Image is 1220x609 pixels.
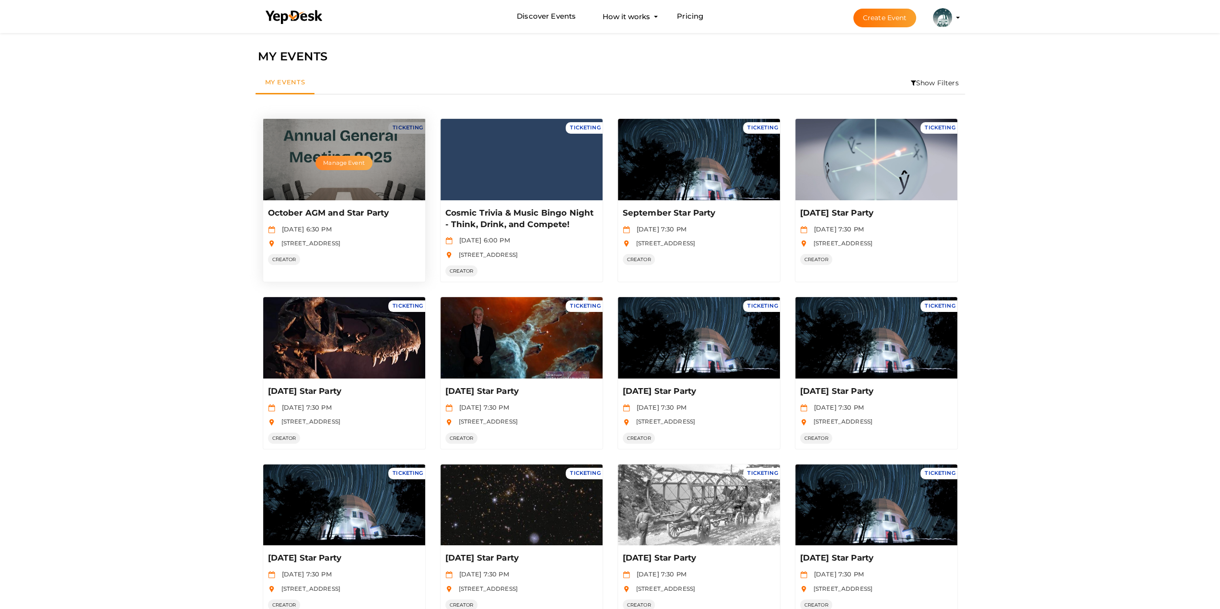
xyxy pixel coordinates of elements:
[933,8,952,27] img: KH323LD6_small.jpeg
[277,585,340,592] span: [STREET_ADDRESS]
[445,265,478,276] span: CREATOR
[268,586,275,593] img: location.svg
[277,240,340,247] span: [STREET_ADDRESS]
[623,586,630,593] img: location.svg
[268,404,275,412] img: calendar.svg
[809,570,864,578] span: [DATE] 7:30 PM
[677,8,703,25] a: Pricing
[600,8,653,25] button: How it works
[445,237,453,244] img: calendar.svg
[800,552,950,564] p: [DATE] Star Party
[800,254,833,265] span: CREATOR
[265,78,305,86] span: My Events
[623,571,630,578] img: calendar.svg
[631,240,695,247] span: [STREET_ADDRESS]
[268,207,418,219] p: October AGM and Star Party
[256,72,315,94] a: My Events
[454,236,510,244] span: [DATE] 6:00 PM
[268,571,275,578] img: calendar.svg
[800,404,807,412] img: calendar.svg
[623,433,655,444] span: CREATOR
[277,403,332,411] span: [DATE] 7:30 PM
[268,419,275,426] img: location.svg
[258,47,963,66] div: MY EVENTS
[809,585,872,592] span: [STREET_ADDRESS]
[445,419,453,426] img: location.svg
[623,419,630,426] img: location.svg
[445,404,453,412] img: calendar.svg
[268,254,301,265] span: CREATOR
[800,433,833,444] span: CREATOR
[623,226,630,233] img: calendar.svg
[517,8,576,25] a: Discover Events
[623,552,772,564] p: [DATE] Star Party
[800,571,807,578] img: calendar.svg
[632,570,686,578] span: [DATE] 7:30 PM
[315,156,372,170] button: Manage Event
[454,403,509,411] span: [DATE] 7:30 PM
[277,418,340,425] span: [STREET_ADDRESS]
[623,254,655,265] span: CREATOR
[800,419,807,426] img: location.svg
[631,418,695,425] span: [STREET_ADDRESS]
[623,386,772,397] p: [DATE] Star Party
[445,386,595,397] p: [DATE] Star Party
[800,207,950,219] p: [DATE] Star Party
[631,585,695,592] span: [STREET_ADDRESS]
[268,433,301,444] span: CREATOR
[445,252,453,259] img: location.svg
[445,433,478,444] span: CREATOR
[277,570,332,578] span: [DATE] 7:30 PM
[623,404,630,412] img: calendar.svg
[800,586,807,593] img: location.svg
[454,251,518,258] span: [STREET_ADDRESS]
[809,403,864,411] span: [DATE] 7:30 PM
[800,240,807,247] img: location.svg
[800,386,950,397] p: [DATE] Star Party
[445,207,595,230] p: Cosmic Trivia & Music Bingo Night - Think, Drink, and Compete!
[632,403,686,411] span: [DATE] 7:30 PM
[454,570,509,578] span: [DATE] 7:30 PM
[268,226,275,233] img: calendar.svg
[277,225,332,233] span: [DATE] 6:30 PM
[809,418,872,425] span: [STREET_ADDRESS]
[809,225,864,233] span: [DATE] 7:30 PM
[445,586,453,593] img: location.svg
[268,552,418,564] p: [DATE] Star Party
[632,225,686,233] span: [DATE] 7:30 PM
[445,571,453,578] img: calendar.svg
[454,418,518,425] span: [STREET_ADDRESS]
[800,226,807,233] img: calendar.svg
[623,207,772,219] p: September Star Party
[454,585,518,592] span: [STREET_ADDRESS]
[809,240,872,247] span: [STREET_ADDRESS]
[623,240,630,247] img: location.svg
[268,386,418,397] p: [DATE] Star Party
[853,9,917,27] button: Create Event
[905,72,965,94] li: Show Filters
[445,552,595,564] p: [DATE] Star Party
[268,240,275,247] img: location.svg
